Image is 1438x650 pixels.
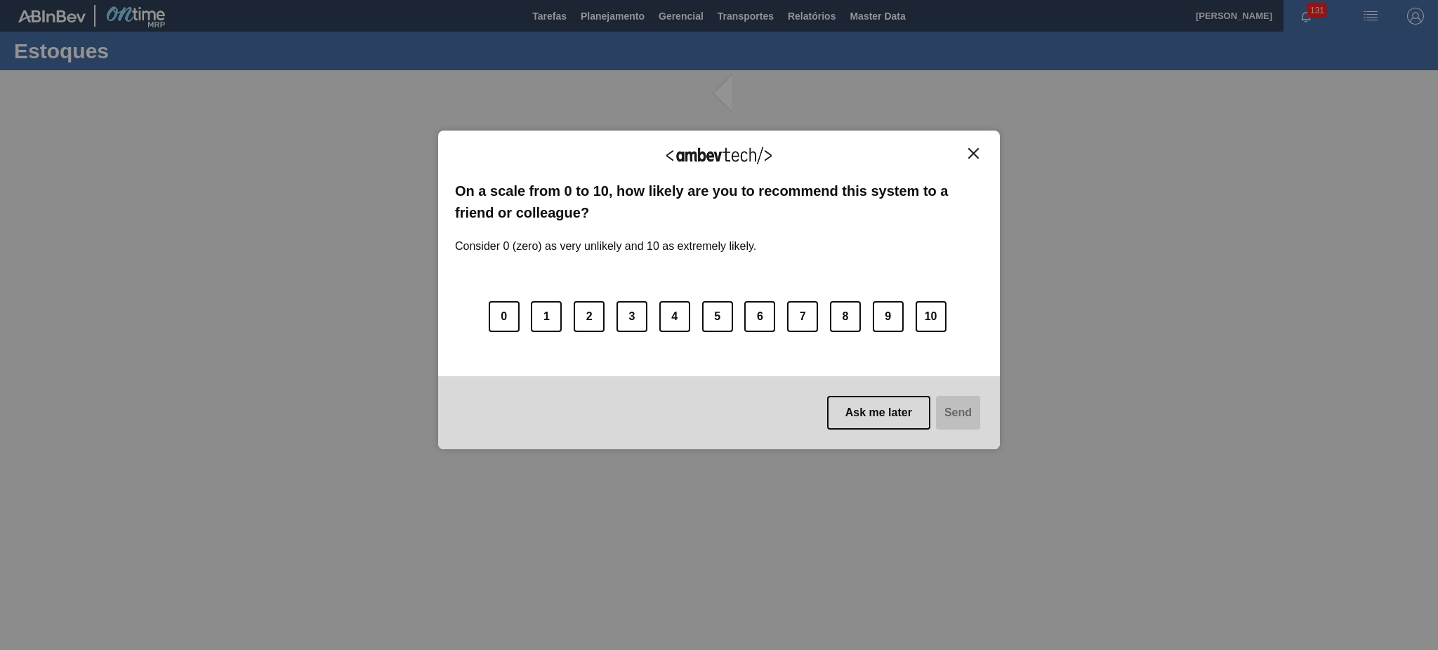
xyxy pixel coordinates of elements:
img: Close [968,148,979,159]
button: 4 [659,301,690,332]
button: 6 [744,301,775,332]
button: 2 [574,301,605,332]
button: 5 [702,301,733,332]
button: 1 [531,301,562,332]
label: Consider 0 (zero) as very unlikely and 10 as extremely likely. [455,223,756,253]
img: Logo Ambevtech [666,147,772,164]
label: On a scale from 0 to 10, how likely are you to recommend this system to a friend or colleague? [455,180,983,223]
button: 10 [916,301,946,332]
button: 8 [830,301,861,332]
button: 9 [873,301,904,332]
button: 3 [616,301,647,332]
button: 7 [787,301,818,332]
button: Close [964,147,983,159]
button: 0 [489,301,520,332]
button: Ask me later [827,396,930,430]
